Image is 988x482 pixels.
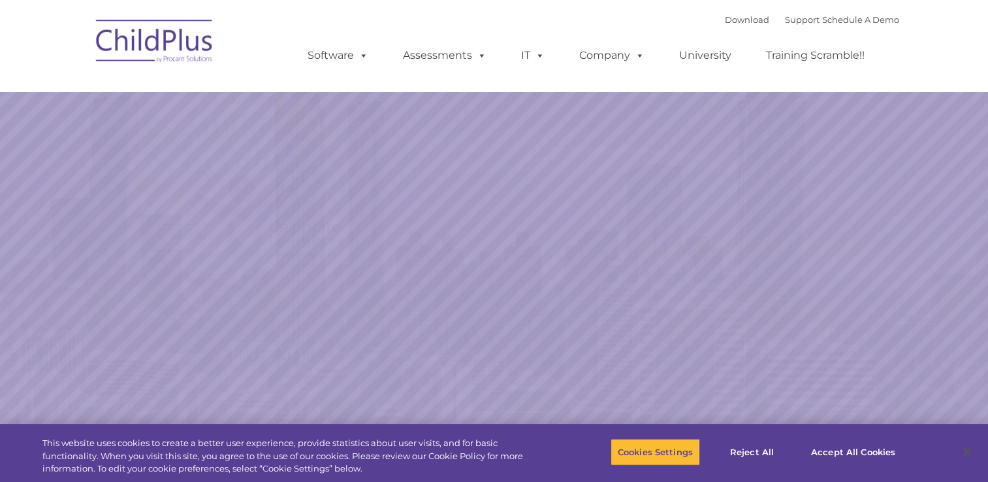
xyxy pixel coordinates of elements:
[711,438,793,466] button: Reject All
[42,437,543,475] div: This website uses cookies to create a better user experience, provide statistics about user visit...
[725,14,769,25] a: Download
[611,438,700,466] button: Cookies Settings
[295,42,381,69] a: Software
[390,42,500,69] a: Assessments
[725,14,899,25] font: |
[753,42,878,69] a: Training Scramble!!
[89,10,220,76] img: ChildPlus by Procare Solutions
[666,42,744,69] a: University
[508,42,558,69] a: IT
[785,14,820,25] a: Support
[566,42,658,69] a: Company
[953,438,981,466] button: Close
[822,14,899,25] a: Schedule A Demo
[671,295,837,338] a: Learn More
[804,438,902,466] button: Accept All Cookies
